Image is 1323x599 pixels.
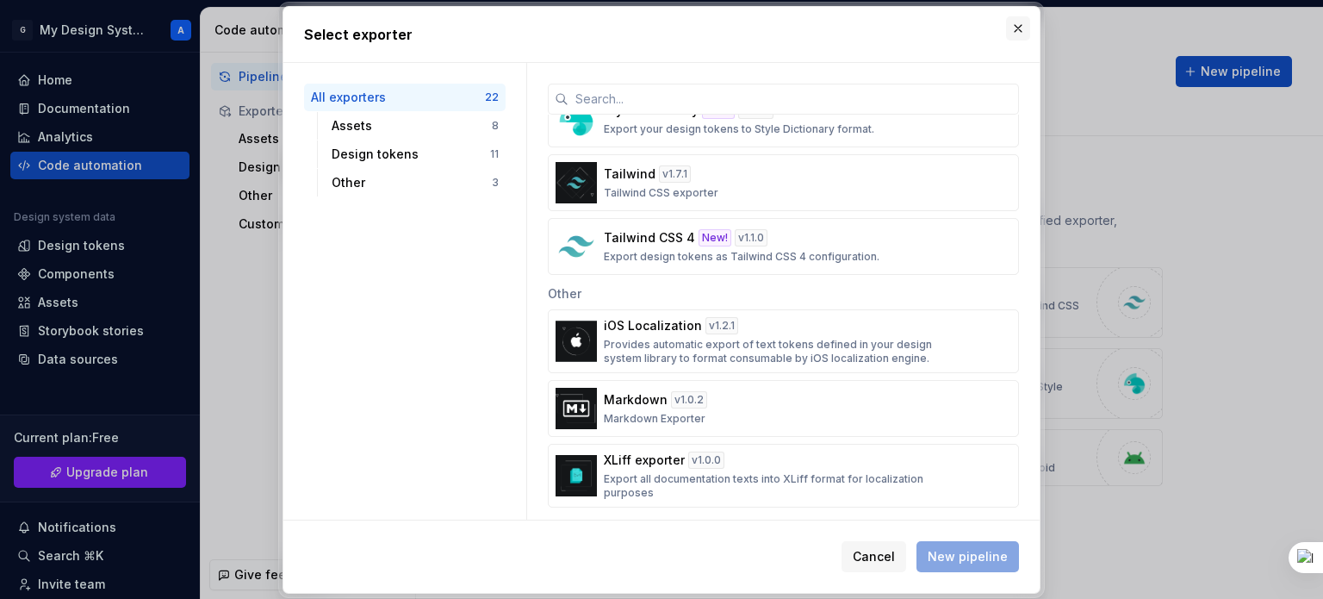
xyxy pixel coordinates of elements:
button: Markdownv1.0.2Markdown Exporter [548,380,1019,437]
div: 22 [485,90,499,104]
div: New! [699,229,731,246]
input: Search... [568,84,1019,115]
p: Markdown Exporter [604,412,705,426]
button: Tailwind CSS 4New!v1.1.0Export design tokens as Tailwind CSS 4 configuration. [548,218,1019,275]
p: Tailwind CSS 4 [604,229,695,246]
button: Cancel [842,541,906,572]
div: 11 [490,147,499,161]
div: v 1.0.2 [671,391,707,409]
div: v 1.2.1 [705,317,738,334]
button: Tailwindv1.7.1Tailwind CSS exporter [548,154,1019,211]
p: Tailwind CSS exporter [604,186,718,200]
p: Markdown [604,391,668,409]
div: v 1.0.0 [688,452,724,469]
div: Design tokens [332,146,490,163]
p: iOS Localization [604,317,702,334]
div: v 1.1.0 [735,229,767,246]
div: Assets [332,117,492,134]
div: 3 [492,176,499,190]
div: Other [332,174,492,191]
div: All exporters [311,89,485,106]
p: Tailwind [604,165,655,183]
div: v 1.7.1 [659,165,691,183]
button: Other3 [325,169,506,197]
span: Cancel [853,548,895,565]
div: 8 [492,119,499,133]
h2: Select exporter [304,24,1019,45]
button: XLiff exporterv1.0.0Export all documentation texts into XLiff format for localization purposes [548,444,1019,508]
div: Other [548,275,1019,309]
p: Export your design tokens to Style Dictionary format. [604,122,874,136]
p: Provides automatic export of text tokens defined in your design system library to format consumab... [604,338,953,365]
p: XLiff exporter [604,452,685,469]
button: Assets8 [325,112,506,140]
button: Style DictionaryNew!v2.4.1Export your design tokens to Style Dictionary format. [548,90,1019,147]
p: Export all documentation texts into XLiff format for localization purposes [604,472,953,500]
button: iOS Localizationv1.2.1Provides automatic export of text tokens defined in your design system libr... [548,309,1019,373]
button: All exporters22 [304,84,506,111]
p: Export design tokens as Tailwind CSS 4 configuration. [604,250,879,264]
button: Design tokens11 [325,140,506,168]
